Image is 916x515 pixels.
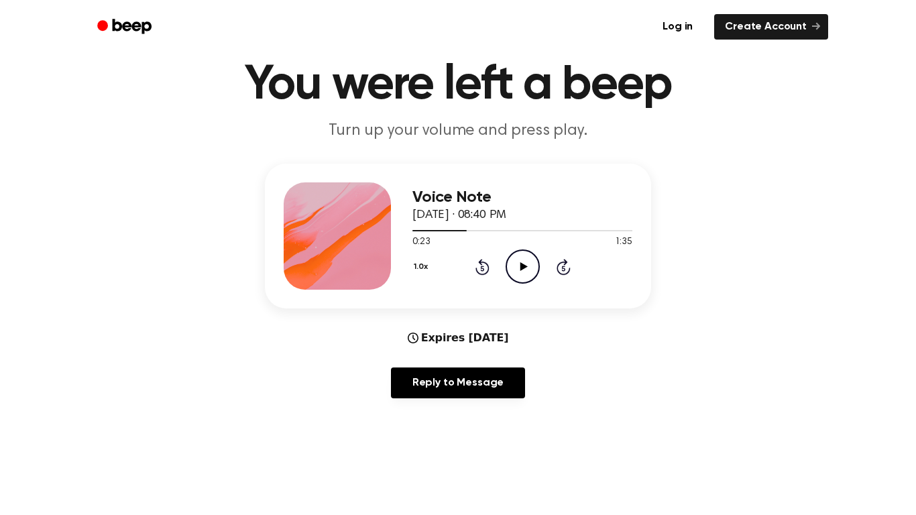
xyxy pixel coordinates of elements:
[412,209,506,221] span: [DATE] · 08:40 PM
[412,235,430,249] span: 0:23
[115,61,801,109] h1: You were left a beep
[391,367,525,398] a: Reply to Message
[201,120,715,142] p: Turn up your volume and press play.
[615,235,632,249] span: 1:35
[649,11,706,42] a: Log in
[714,14,828,40] a: Create Account
[408,330,509,346] div: Expires [DATE]
[412,188,632,207] h3: Voice Note
[412,255,433,278] button: 1.0x
[88,14,164,40] a: Beep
